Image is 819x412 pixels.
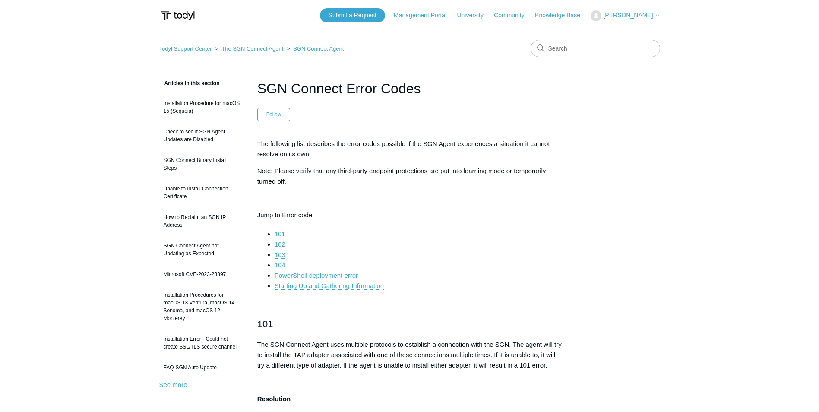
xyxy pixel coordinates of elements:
[159,238,244,262] a: SGN Connect Agent not Updating as Expected
[159,266,244,282] a: Microsoft CVE-2023-23397
[257,339,562,371] p: The SGN Connect Agent uses multiple protocols to establish a connection with the SGN. The agent w...
[257,317,562,332] h2: 101
[159,124,244,148] a: Check to see if SGN Agent Updates are Disabled
[535,11,589,20] a: Knowledge Base
[275,241,285,248] a: 102
[275,272,358,279] a: PowerShell deployment error
[591,10,660,21] button: [PERSON_NAME]
[293,45,344,52] a: SGN Connect Agent
[531,40,660,57] input: Search
[159,381,187,388] a: See more
[159,45,214,52] li: Todyl Support Center
[221,45,283,52] a: The SGN Connect Agent
[159,287,244,326] a: Installation Procedures for macOS 13 Ventura, macOS 14 Sonoma, and macOS 12 Monterey
[159,80,220,86] span: Articles in this section
[457,11,492,20] a: University
[275,230,285,238] a: 101
[159,181,244,205] a: Unable to Install Connection Certificate
[159,359,244,376] a: FAQ-SGN Auto Update
[159,209,244,233] a: How to Reclaim an SGN IP Address
[159,331,244,355] a: Installation Error - Could not create SSL/TLS secure channel
[394,11,455,20] a: Management Portal
[285,45,344,52] li: SGN Connect Agent
[159,8,196,24] img: Todyl Support Center Help Center home page
[159,45,212,52] a: Todyl Support Center
[159,152,244,176] a: SGN Connect Binary Install Steps
[275,282,384,290] a: Starting Up and Gathering Information
[257,210,562,220] p: Jump to Error code:
[320,8,385,22] a: Submit a Request
[159,95,244,119] a: Installation Procedure for macOS 15 (Sequoia)
[257,108,291,121] button: Follow Article
[213,45,285,52] li: The SGN Connect Agent
[257,78,562,99] h1: SGN Connect Error Codes
[603,12,653,19] span: [PERSON_NAME]
[257,139,562,159] p: The following list describes the error codes possible if the SGN Agent experiences a situation it...
[275,251,285,259] a: 103
[494,11,533,20] a: Community
[257,166,562,187] p: Note: Please verify that any third-party endpoint protections are put into learning mode or tempo...
[275,261,285,269] a: 104
[257,395,291,402] strong: Resolution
